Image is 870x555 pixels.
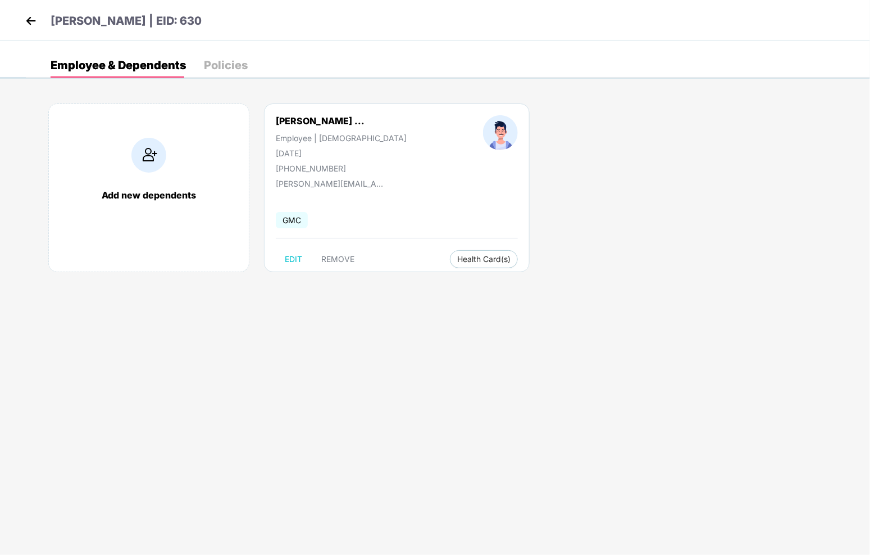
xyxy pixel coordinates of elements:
div: [DATE] [276,148,407,158]
div: [PHONE_NUMBER] [276,164,407,173]
img: profileImage [483,115,518,150]
span: EDIT [285,255,302,264]
button: REMOVE [312,250,363,268]
span: Health Card(s) [457,256,511,262]
div: Policies [204,60,248,71]
div: Employee | [DEMOGRAPHIC_DATA] [276,133,407,143]
p: [PERSON_NAME] | EID: 630 [51,12,202,30]
div: Employee & Dependents [51,60,186,71]
button: EDIT [276,250,311,268]
div: Add new dependents [60,189,238,201]
span: GMC [276,212,308,228]
img: back [22,12,39,29]
span: REMOVE [321,255,354,264]
div: [PERSON_NAME][EMAIL_ADDRESS][DOMAIN_NAME] [276,179,388,188]
button: Health Card(s) [450,250,518,268]
img: addIcon [131,138,166,173]
div: [PERSON_NAME] ... [276,115,365,127]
